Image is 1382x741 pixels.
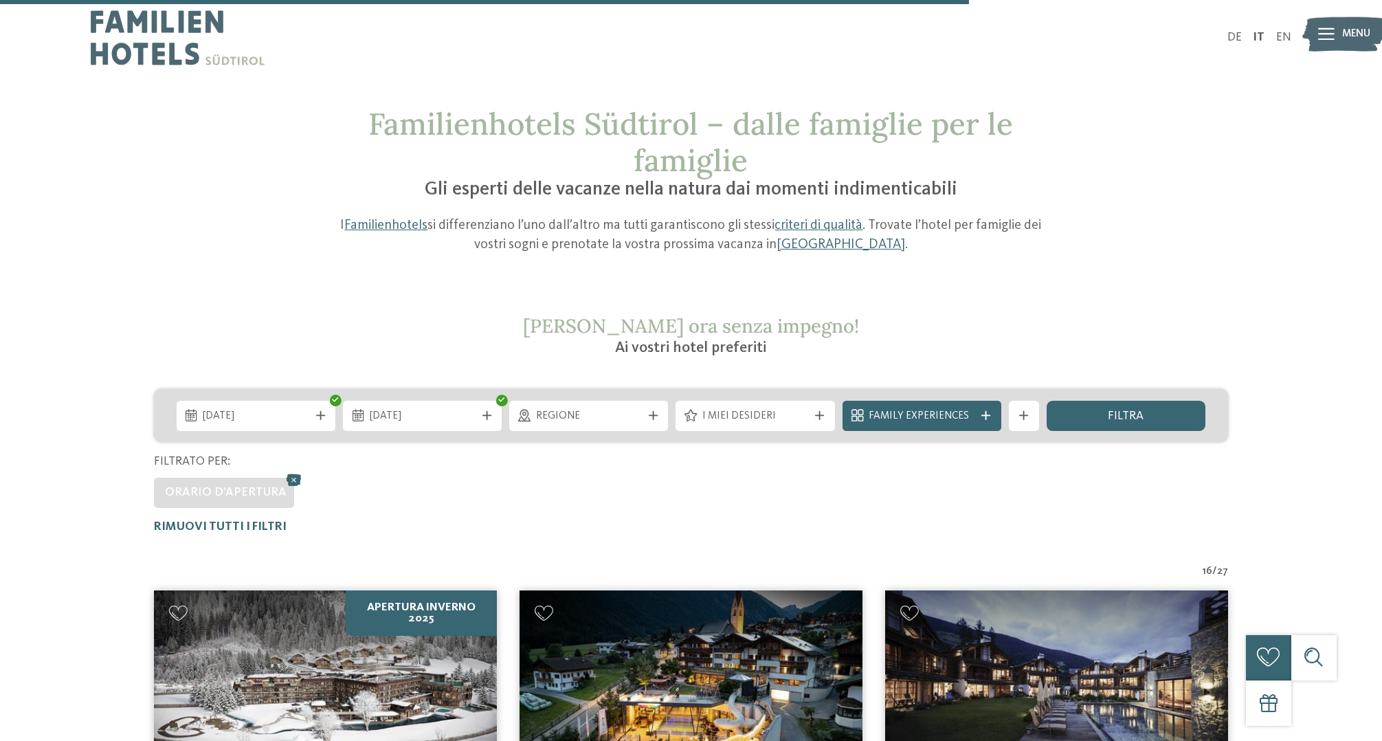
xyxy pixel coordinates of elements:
span: [DATE] [370,409,476,424]
span: / [1212,564,1217,579]
span: 27 [1217,564,1228,579]
a: EN [1276,32,1291,43]
span: Filtrato per: [154,456,230,467]
p: I si differenziano l’uno dall’altro ma tutti garantiscono gli stessi . Trovate l’hotel per famigl... [332,217,1051,254]
span: Familienhotels Südtirol – dalle famiglie per le famiglie [368,104,1013,179]
span: Regione [536,409,642,424]
a: Familienhotels [344,219,427,232]
span: Menu [1342,27,1370,42]
span: [PERSON_NAME] ora senza impegno! [523,313,859,338]
span: [DATE] [203,409,309,424]
span: I miei desideri [702,409,808,424]
span: Family Experiences [869,409,974,424]
a: [GEOGRAPHIC_DATA] [777,238,905,252]
span: 16 [1203,564,1212,579]
span: filtra [1108,410,1144,423]
a: DE [1227,32,1242,43]
span: Orario d'apertura [165,487,287,498]
span: Gli esperti delle vacanze nella natura dai momenti indimenticabili [425,180,957,199]
a: criteri di qualità [774,219,862,232]
a: IT [1253,32,1264,43]
span: Rimuovi tutti i filtri [154,521,287,533]
span: Ai vostri hotel preferiti [615,340,766,355]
